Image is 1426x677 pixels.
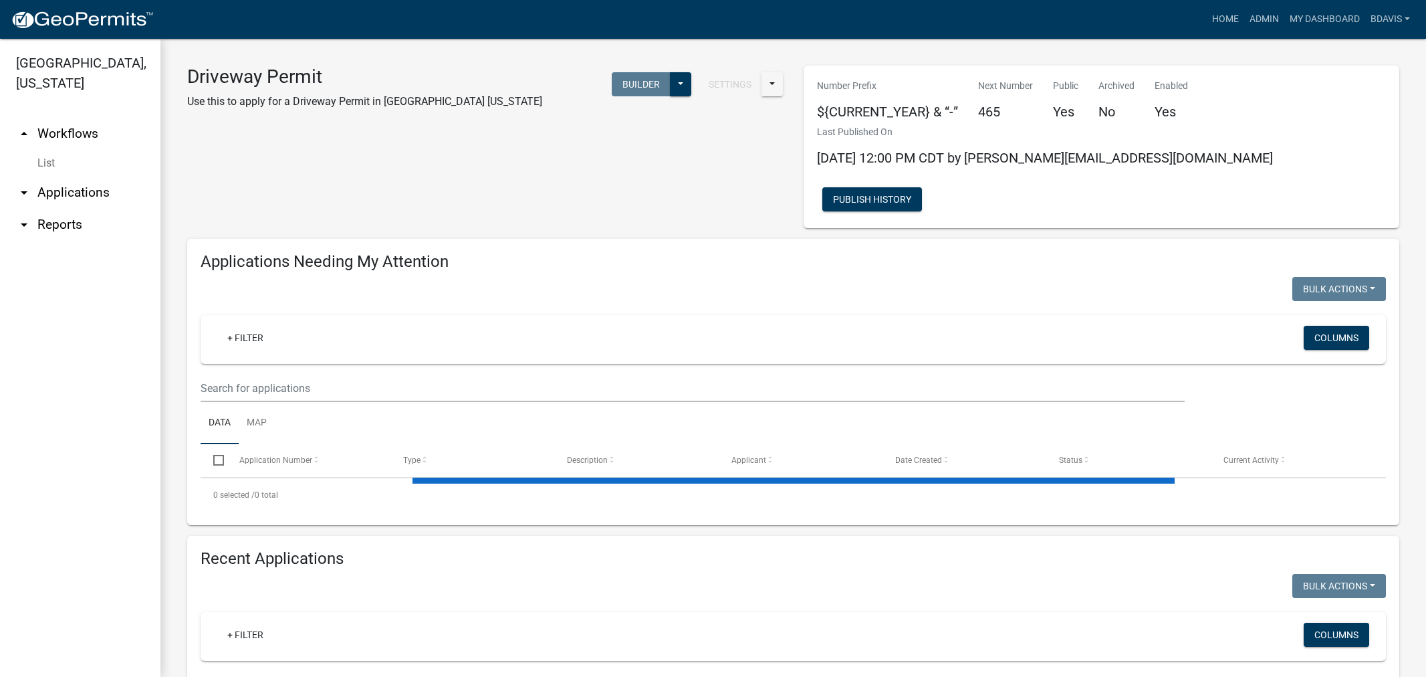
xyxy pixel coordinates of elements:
[187,94,542,110] p: Use this to apply for a Driveway Permit in [GEOGRAPHIC_DATA] [US_STATE]
[817,150,1273,166] span: [DATE] 12:00 PM CDT by [PERSON_NAME][EMAIL_ADDRESS][DOMAIN_NAME]
[239,402,275,445] a: Map
[698,72,762,96] button: Settings
[817,125,1273,139] p: Last Published On
[201,478,1386,512] div: 0 total
[217,623,274,647] a: + Filter
[217,326,274,350] a: + Filter
[554,444,718,476] datatable-header-cell: Description
[1223,456,1279,465] span: Current Activity
[1292,277,1386,301] button: Bulk Actions
[1059,456,1082,465] span: Status
[822,187,922,211] button: Publish History
[1292,574,1386,598] button: Bulk Actions
[1244,7,1284,32] a: Admin
[1053,79,1078,93] p: Public
[187,66,542,88] h3: Driveway Permit
[1053,104,1078,120] h5: Yes
[1207,7,1244,32] a: Home
[201,402,239,445] a: Data
[390,444,554,476] datatable-header-cell: Type
[1098,79,1135,93] p: Archived
[882,444,1046,476] datatable-header-cell: Date Created
[895,456,942,465] span: Date Created
[1211,444,1375,476] datatable-header-cell: Current Activity
[1304,326,1369,350] button: Columns
[201,252,1386,272] h4: Applications Needing My Attention
[403,456,421,465] span: Type
[817,104,958,120] h5: ${CURRENT_YEAR} & “-”
[16,217,32,233] i: arrow_drop_down
[201,444,226,476] datatable-header-cell: Select
[1098,104,1135,120] h5: No
[1046,444,1210,476] datatable-header-cell: Status
[978,104,1033,120] h5: 465
[16,126,32,142] i: arrow_drop_up
[226,444,390,476] datatable-header-cell: Application Number
[1155,79,1188,93] p: Enabled
[822,195,922,206] wm-modal-confirm: Workflow Publish History
[817,79,958,93] p: Number Prefix
[978,79,1033,93] p: Next Number
[731,456,766,465] span: Applicant
[213,490,255,500] span: 0 selected /
[201,375,1185,402] input: Search for applications
[1365,7,1415,32] a: bdavis
[719,444,882,476] datatable-header-cell: Applicant
[612,72,671,96] button: Builder
[16,185,32,201] i: arrow_drop_down
[201,549,1386,569] h4: Recent Applications
[239,456,312,465] span: Application Number
[1304,623,1369,647] button: Columns
[1155,104,1188,120] h5: Yes
[1284,7,1365,32] a: My Dashboard
[567,456,608,465] span: Description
